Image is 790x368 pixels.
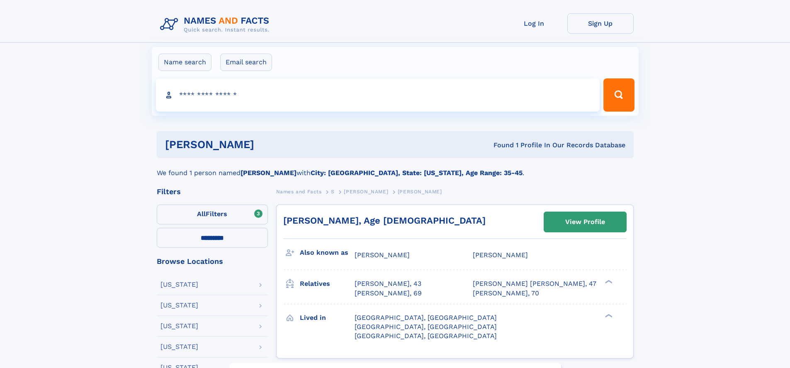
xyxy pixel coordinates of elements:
[157,205,268,224] label: Filters
[157,13,276,36] img: Logo Names and Facts
[603,78,634,112] button: Search Button
[355,332,497,340] span: [GEOGRAPHIC_DATA], [GEOGRAPHIC_DATA]
[355,323,497,331] span: [GEOGRAPHIC_DATA], [GEOGRAPHIC_DATA]
[544,212,626,232] a: View Profile
[311,169,523,177] b: City: [GEOGRAPHIC_DATA], State: [US_STATE], Age Range: 35-45
[157,258,268,265] div: Browse Locations
[344,186,388,197] a: [PERSON_NAME]
[501,13,567,34] a: Log In
[197,210,206,218] span: All
[160,344,198,350] div: [US_STATE]
[355,314,497,322] span: [GEOGRAPHIC_DATA], [GEOGRAPHIC_DATA]
[157,158,634,178] div: We found 1 person named with .
[276,186,322,197] a: Names and Facts
[241,169,297,177] b: [PERSON_NAME]
[603,279,613,285] div: ❯
[565,212,605,232] div: View Profile
[473,279,596,288] a: [PERSON_NAME] [PERSON_NAME], 47
[160,281,198,288] div: [US_STATE]
[355,251,410,259] span: [PERSON_NAME]
[158,54,211,71] label: Name search
[283,215,486,226] a: [PERSON_NAME], Age [DEMOGRAPHIC_DATA]
[160,302,198,309] div: [US_STATE]
[374,141,625,150] div: Found 1 Profile In Our Records Database
[220,54,272,71] label: Email search
[157,188,268,195] div: Filters
[603,313,613,318] div: ❯
[567,13,634,34] a: Sign Up
[300,311,355,325] h3: Lived in
[300,277,355,291] h3: Relatives
[355,279,421,288] a: [PERSON_NAME], 43
[331,189,335,195] span: S
[331,186,335,197] a: S
[165,139,374,150] h1: [PERSON_NAME]
[344,189,388,195] span: [PERSON_NAME]
[473,289,539,298] a: [PERSON_NAME], 70
[156,78,600,112] input: search input
[300,246,355,260] h3: Also known as
[398,189,442,195] span: [PERSON_NAME]
[355,289,422,298] a: [PERSON_NAME], 69
[473,251,528,259] span: [PERSON_NAME]
[160,323,198,329] div: [US_STATE]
